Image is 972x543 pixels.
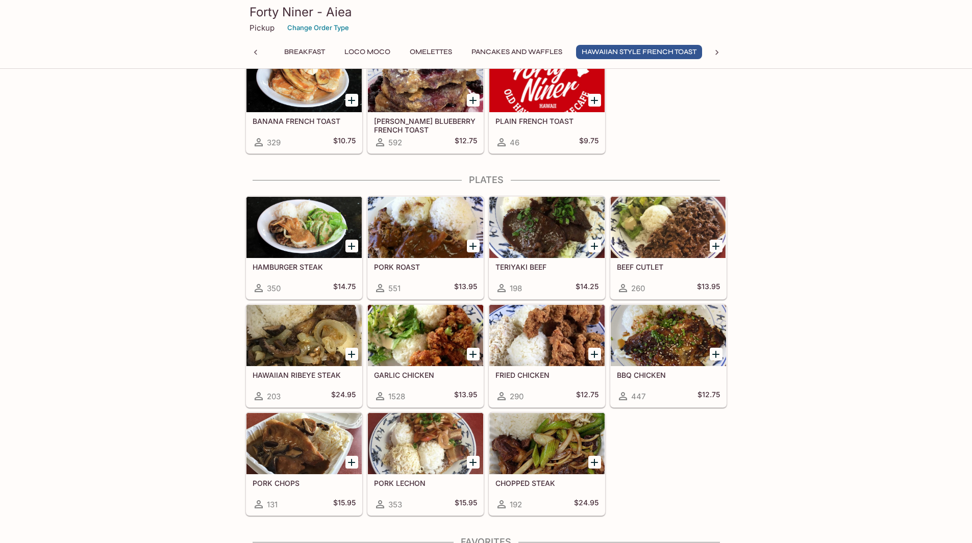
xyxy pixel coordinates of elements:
h5: TERIYAKI BEEF [495,263,599,271]
h5: $15.95 [333,498,356,510]
h5: $14.75 [333,282,356,294]
h5: PORK LECHON [374,479,477,487]
h4: Plates [245,174,727,186]
button: Breakfast [279,45,331,59]
div: PORK CHOPS [246,413,362,474]
button: Add BBQ CHICKEN [710,348,722,360]
a: FRIED CHICKEN290$12.75 [489,304,605,407]
h5: $12.75 [455,136,477,148]
a: PORK LECHON353$15.95 [367,412,484,515]
span: 447 [631,392,645,401]
button: Add HAWAIIAN RIBEYE STEAK [345,348,358,360]
h5: FRIED CHICKEN [495,371,599,379]
div: HAWAIIAN RIBEYE STEAK [246,305,362,366]
button: Omelettes [404,45,458,59]
a: [PERSON_NAME] BLUEBERRY FRENCH TOAST592$12.75 [367,50,484,153]
h5: PORK ROAST [374,263,477,271]
button: Add PORK LECHON [467,456,480,469]
a: GARLIC CHICKEN1528$13.95 [367,304,484,407]
h5: PLAIN FRENCH TOAST [495,117,599,125]
a: BBQ CHICKEN447$12.75 [610,304,727,407]
button: Change Order Type [283,20,354,36]
h5: $13.95 [697,282,720,294]
h5: $14.25 [576,282,599,294]
h3: Forty Niner - Aiea [250,4,723,20]
p: Pickup [250,23,275,33]
button: Add CHOPPED STEAK [588,456,601,469]
a: BANANA FRENCH TOAST329$10.75 [246,50,362,153]
div: CHOPPED STEAK [489,413,605,474]
div: SWEET LEILANI BLUEBERRY FRENCH TOAST [368,51,483,112]
div: HAMBURGER STEAK [246,197,362,258]
div: BANANA FRENCH TOAST [246,51,362,112]
button: Add SWEET LEILANI BLUEBERRY FRENCH TOAST [467,94,480,107]
h5: $24.95 [331,390,356,402]
h5: HAWAIIAN RIBEYE STEAK [253,371,356,379]
h5: $12.75 [697,390,720,402]
button: Add GARLIC CHICKEN [467,348,480,360]
h5: BBQ CHICKEN [617,371,720,379]
button: Add HAMBURGER STEAK [345,240,358,252]
button: Add PORK CHOPS [345,456,358,469]
span: 592 [388,138,402,147]
button: Add PORK ROAST [467,240,480,252]
a: PLAIN FRENCH TOAST46$9.75 [489,50,605,153]
h5: PORK CHOPS [253,479,356,487]
h5: $15.95 [455,498,477,510]
button: Add TERIYAKI BEEF [588,240,601,252]
span: 192 [510,500,522,509]
div: PLAIN FRENCH TOAST [489,51,605,112]
div: GARLIC CHICKEN [368,305,483,366]
button: Add FRIED CHICKEN [588,348,601,360]
a: HAWAIIAN RIBEYE STEAK203$24.95 [246,304,362,407]
div: PORK LECHON [368,413,483,474]
span: 350 [267,283,281,293]
span: 203 [267,392,281,401]
a: PORK CHOPS131$15.95 [246,412,362,515]
span: 329 [267,138,281,147]
span: 1528 [388,392,405,401]
span: 131 [267,500,278,509]
h5: $24.95 [574,498,599,510]
a: BEEF CUTLET260$13.95 [610,196,727,299]
div: BEEF CUTLET [611,197,726,258]
h5: $13.95 [454,390,477,402]
button: Pancakes and Waffles [466,45,568,59]
span: 198 [510,283,522,293]
div: FRIED CHICKEN [489,305,605,366]
button: Hawaiian Style French Toast [576,45,702,59]
button: Add PLAIN FRENCH TOAST [588,94,601,107]
a: TERIYAKI BEEF198$14.25 [489,196,605,299]
span: 260 [631,283,645,293]
span: 353 [388,500,402,509]
h5: BANANA FRENCH TOAST [253,117,356,125]
a: HAMBURGER STEAK350$14.75 [246,196,362,299]
span: 46 [510,138,519,147]
h5: $13.95 [454,282,477,294]
div: PORK ROAST [368,197,483,258]
button: Add BEEF CUTLET [710,240,722,252]
span: 290 [510,392,524,401]
h5: CHOPPED STEAK [495,479,599,487]
h5: $10.75 [333,136,356,148]
div: TERIYAKI BEEF [489,197,605,258]
h5: [PERSON_NAME] BLUEBERRY FRENCH TOAST [374,117,477,134]
div: BBQ CHICKEN [611,305,726,366]
h5: $12.75 [576,390,599,402]
button: Loco Moco [339,45,396,59]
h5: $9.75 [579,136,599,148]
h5: HAMBURGER STEAK [253,263,356,271]
h5: GARLIC CHICKEN [374,371,477,379]
a: CHOPPED STEAK192$24.95 [489,412,605,515]
a: PORK ROAST551$13.95 [367,196,484,299]
h5: BEEF CUTLET [617,263,720,271]
button: Add BANANA FRENCH TOAST [345,94,358,107]
span: 551 [388,283,401,293]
